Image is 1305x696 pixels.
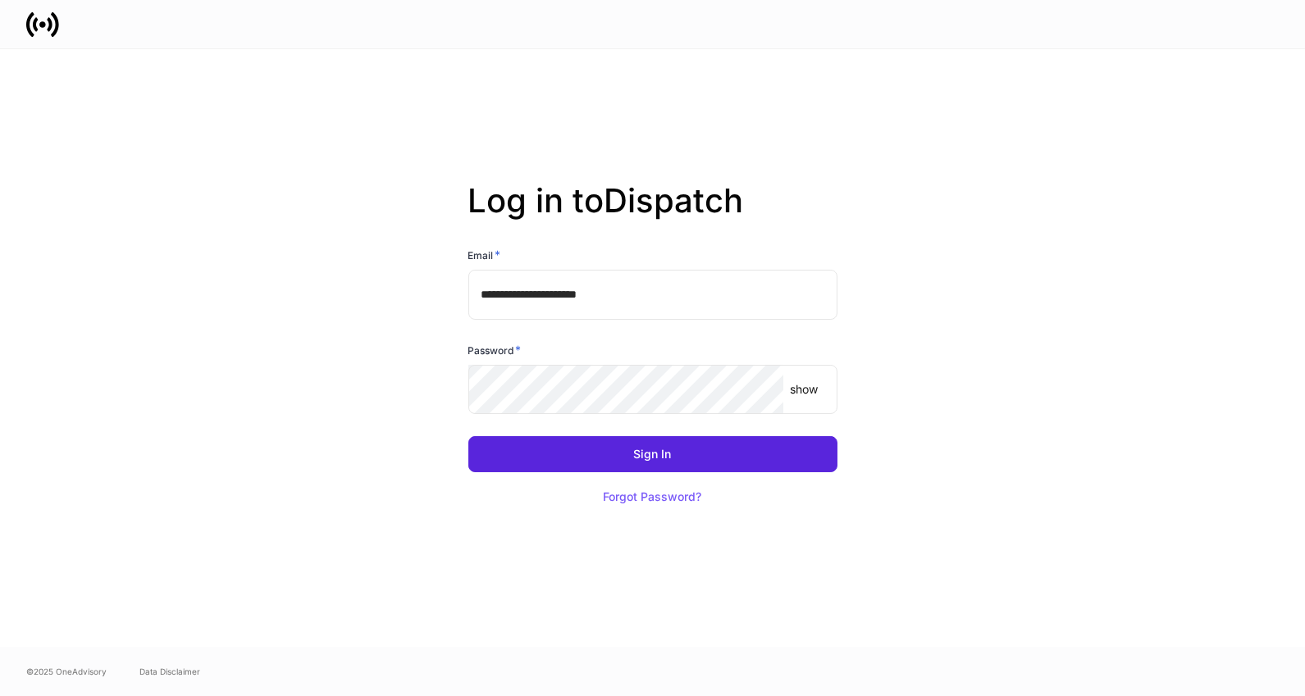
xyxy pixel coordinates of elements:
h2: Log in to Dispatch [468,181,837,247]
p: show [790,381,818,398]
button: Forgot Password? [583,479,723,515]
div: Forgot Password? [604,491,702,503]
div: Sign In [634,448,672,460]
h6: Email [468,247,501,263]
h6: Password [468,342,522,358]
button: Sign In [468,436,837,472]
a: Data Disclaimer [139,665,200,678]
span: © 2025 OneAdvisory [26,665,107,678]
